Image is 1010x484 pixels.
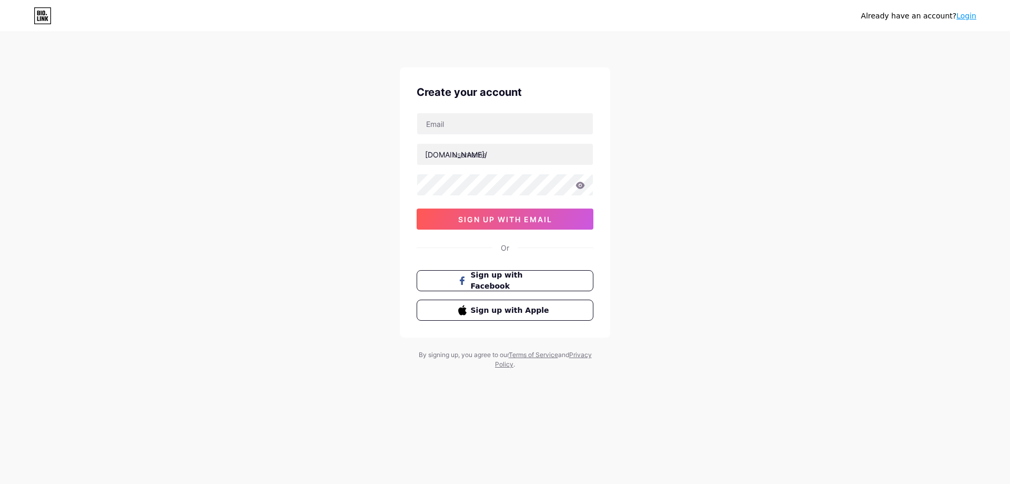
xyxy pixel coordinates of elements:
input: username [417,144,593,165]
span: Sign up with Facebook [471,270,552,292]
div: Or [501,242,509,253]
input: Email [417,113,593,134]
span: Sign up with Apple [471,305,552,316]
span: sign up with email [458,215,552,224]
a: Login [956,12,976,20]
div: By signing up, you agree to our and . [416,350,594,369]
button: Sign up with Apple [417,300,593,321]
div: [DOMAIN_NAME]/ [425,149,487,160]
a: Terms of Service [509,351,558,359]
button: Sign up with Facebook [417,270,593,291]
div: Already have an account? [861,11,976,22]
button: sign up with email [417,209,593,230]
div: Create your account [417,84,593,100]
